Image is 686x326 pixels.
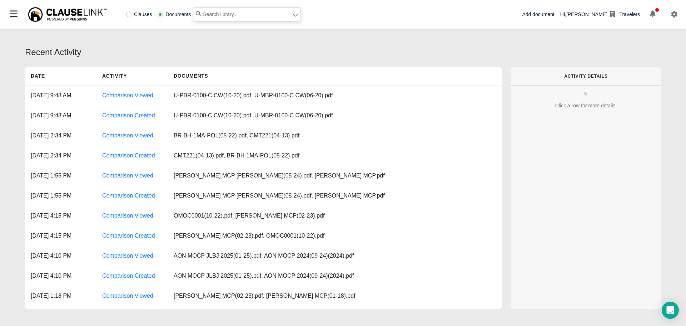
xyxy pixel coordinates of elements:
div: [PERSON_NAME] MCP(02-23).pdf, [PERSON_NAME] MCP(01-18).pdf [168,286,361,306]
h5: Activity [96,67,168,85]
a: Comparison Created [102,152,155,159]
h5: Date [25,67,96,85]
label: Documents [158,12,191,17]
div: AON MOCP JLBJ 2025(01-25).pdf, AON MOCP 2024(09-24)(2024).pdf [168,246,360,266]
div: [DATE] 9:48 AM [25,86,96,106]
div: [DATE] 2:34 PM [25,126,96,146]
div: [DATE] 2:34 PM [25,146,96,166]
a: Comparison Viewed [102,172,153,179]
div: BR-BH-1MA-POL(05-22).pdf, CMT221(04-13).pdf [168,126,311,146]
input: Search library... [194,7,301,21]
div: [DATE] 4:10 PM [25,266,96,286]
a: Comparison Viewed [102,253,153,259]
div: [DATE] 12:24 PM [25,306,96,326]
div: Travelers [619,11,640,18]
div: [PERSON_NAME] MCP(02-23).pdf, OMOC0001(10-22).pdf [168,226,330,246]
img: ClauseLink [27,6,108,23]
div: [DATE] 4:15 PM [25,206,96,226]
div: [DATE] 9:48 AM [25,106,96,126]
a: Comparison Created [102,193,155,199]
div: Click a row for more details. [517,102,655,110]
div: AON MOCP JLBJ 2025(01-25).pdf, AON MOCP 2024(09-24)(2024).pdf [168,266,360,286]
a: Comparison Viewed [102,132,153,138]
label: Clauses [126,12,152,17]
div: [DATE] 1:18 PM [25,286,96,306]
div: CMT221(04-13).pdf, BR-BH-1MA-POL(05-22).pdf [168,146,311,166]
a: Comparison Viewed [102,92,153,98]
div: [DATE] 1:55 PM [25,186,96,206]
div: Hi, [PERSON_NAME] [560,8,640,20]
div: Recent Activity [25,46,661,59]
div: U-PBR-0100-C CW(10-20).pdf, U-MBR-0100-C CW(06-20).pdf [168,86,338,106]
div: [PERSON_NAME] MCP [PERSON_NAME](08-24).pdf, [PERSON_NAME] MCP.pdf [168,166,391,186]
h5: Documents [168,67,311,85]
div: [DATE] 4:15 PM [25,226,96,246]
a: Comparison Created [102,273,155,279]
div: [PERSON_NAME] MCP [PERSON_NAME](08-24).pdf, [PERSON_NAME] MCP.pdf [168,186,391,206]
div: Add document [522,11,554,18]
h6: Activity Details [522,74,650,79]
div: [DATE] 4:10 PM [25,246,96,266]
div: [DATE] 1:55 PM [25,166,96,186]
a: Comparison Created [102,112,155,118]
div: U-PBR-0100-C CW(10-20).pdf, U-MBR-0100-C CW(06-20).pdf [168,106,338,126]
a: Comparison Viewed [102,213,153,219]
a: Comparison Viewed [102,293,153,299]
div: CNA-71622-XX(07-13).pdf, CMT221(04-13).pdf [168,306,311,326]
a: Comparison Created [102,233,155,239]
div: OMOC0001(10-22).pdf, [PERSON_NAME] MCP(02-23).pdf [168,206,330,226]
div: Open Intercom Messenger [662,302,679,319]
